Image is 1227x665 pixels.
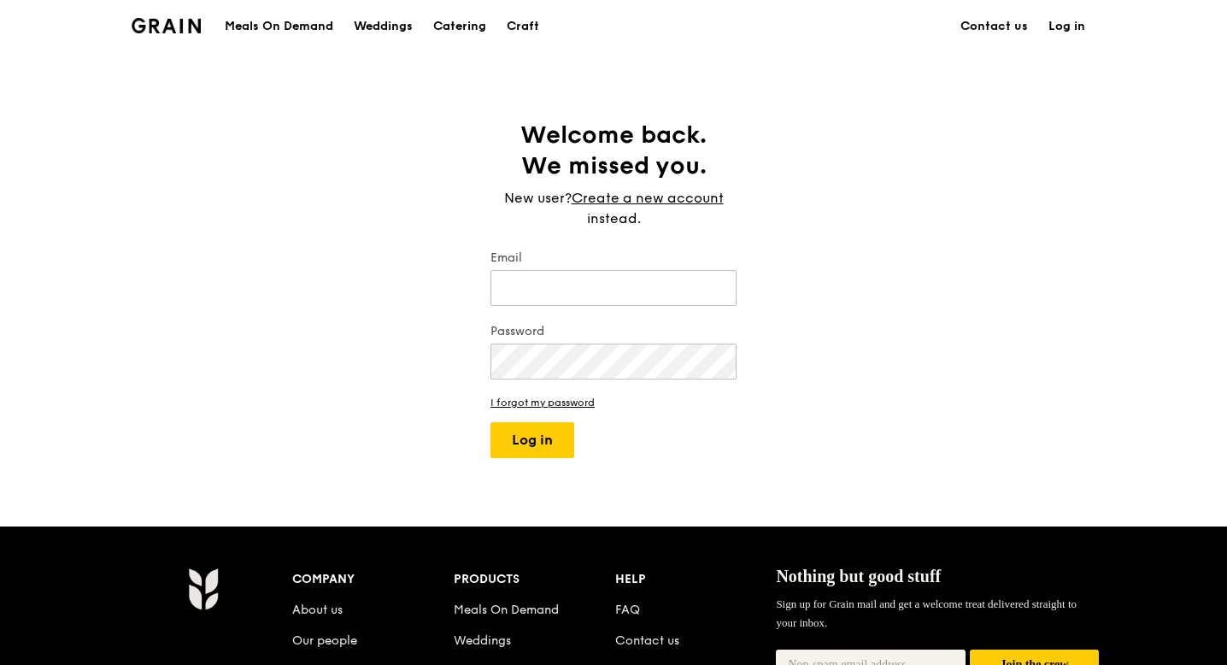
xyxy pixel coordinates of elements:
[950,1,1038,52] a: Contact us
[433,1,486,52] div: Catering
[490,250,737,267] label: Email
[454,603,559,617] a: Meals On Demand
[490,120,737,181] h1: Welcome back. We missed you.
[454,633,511,648] a: Weddings
[572,188,724,209] a: Create a new account
[776,567,941,586] span: Nothing but good stuff
[343,1,423,52] a: Weddings
[615,603,640,617] a: FAQ
[225,1,333,52] div: Meals On Demand
[454,568,615,591] div: Products
[615,568,777,591] div: Help
[496,1,549,52] a: Craft
[587,210,641,227] span: instead.
[615,633,679,648] a: Contact us
[292,633,357,648] a: Our people
[423,1,496,52] a: Catering
[507,1,539,52] div: Craft
[490,397,737,409] a: I forgot my password
[776,597,1077,629] span: Sign up for Grain mail and get a welcome treat delivered straight to your inbox.
[490,422,574,458] button: Log in
[188,568,218,610] img: Grain
[490,323,737,340] label: Password
[504,190,572,206] span: New user?
[292,568,454,591] div: Company
[1038,1,1095,52] a: Log in
[292,603,343,617] a: About us
[132,18,201,33] img: Grain
[354,1,413,52] div: Weddings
